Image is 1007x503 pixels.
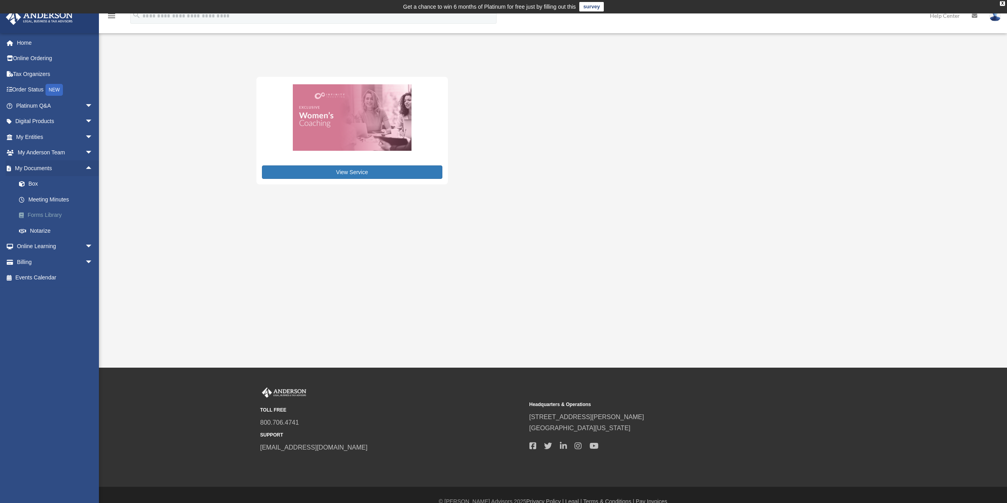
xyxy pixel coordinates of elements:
[107,11,116,21] i: menu
[6,35,105,51] a: Home
[1000,1,1005,6] div: close
[6,145,105,161] a: My Anderson Teamarrow_drop_down
[579,2,604,11] a: survey
[6,98,105,114] a: Platinum Q&Aarrow_drop_down
[6,66,105,82] a: Tax Organizers
[85,254,101,270] span: arrow_drop_down
[529,414,644,420] a: [STREET_ADDRESS][PERSON_NAME]
[262,165,442,179] a: View Service
[11,207,105,223] a: Forms Library
[6,239,105,254] a: Online Learningarrow_drop_down
[6,114,105,129] a: Digital Productsarrow_drop_down
[989,10,1001,21] img: User Pic
[403,2,576,11] div: Get a chance to win 6 months of Platinum for free just by filling out this
[85,98,101,114] span: arrow_drop_down
[6,82,105,98] a: Order StatusNEW
[6,129,105,145] a: My Entitiesarrow_drop_down
[85,239,101,255] span: arrow_drop_down
[529,401,793,409] small: Headquarters & Operations
[46,84,63,96] div: NEW
[260,387,308,398] img: Anderson Advisors Platinum Portal
[6,51,105,66] a: Online Ordering
[85,160,101,177] span: arrow_drop_up
[85,129,101,145] span: arrow_drop_down
[107,14,116,21] a: menu
[11,192,105,207] a: Meeting Minutes
[132,11,141,19] i: search
[6,254,105,270] a: Billingarrow_drop_down
[11,223,105,239] a: Notarize
[85,114,101,130] span: arrow_drop_down
[85,145,101,161] span: arrow_drop_down
[260,444,368,451] a: [EMAIL_ADDRESS][DOMAIN_NAME]
[260,431,524,439] small: SUPPORT
[529,425,631,431] a: [GEOGRAPHIC_DATA][US_STATE]
[6,270,105,286] a: Events Calendar
[11,176,105,192] a: Box
[4,9,75,25] img: Anderson Advisors Platinum Portal
[260,419,299,426] a: 800.706.4741
[260,406,524,414] small: TOLL FREE
[6,160,105,176] a: My Documentsarrow_drop_up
